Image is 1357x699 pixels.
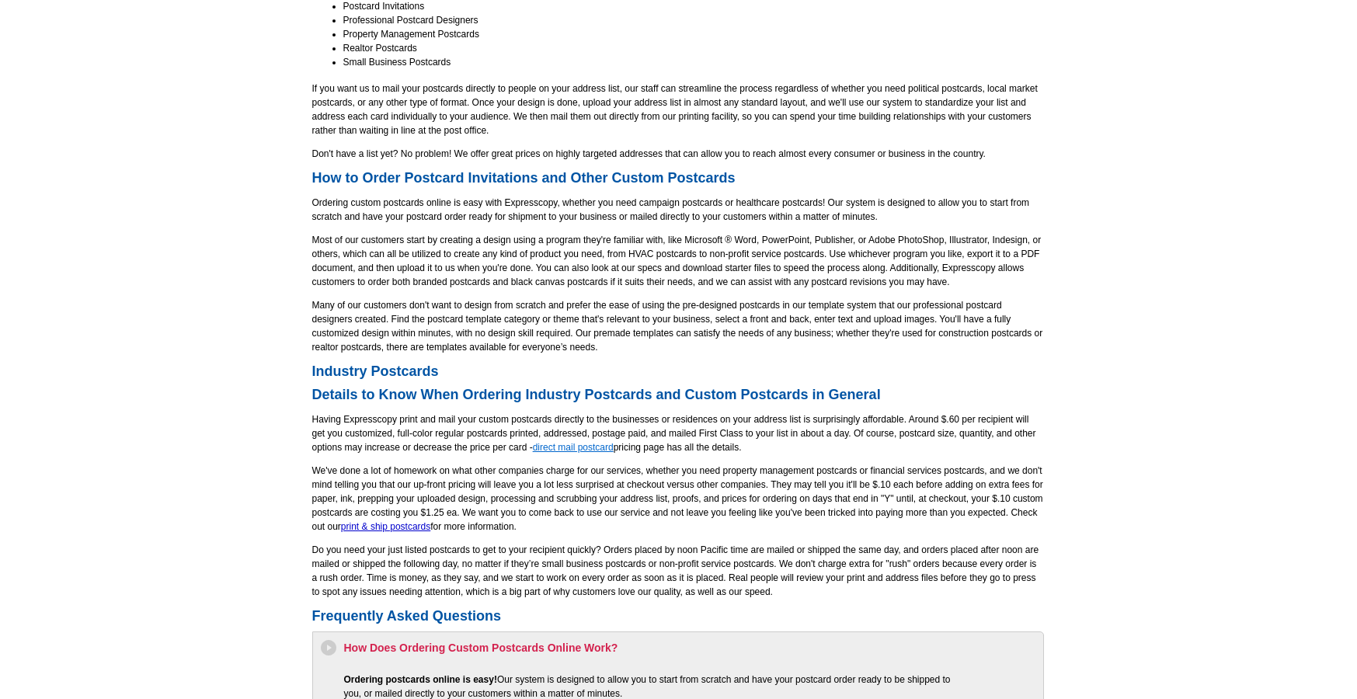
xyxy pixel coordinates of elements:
[312,147,1044,161] p: Don't have a list yet? No problem! We offer great prices on highly targeted addresses that can al...
[343,13,1044,27] li: Professional Postcard Designers
[533,442,614,453] a: direct mail postcard
[321,640,1035,656] h3: How Does Ordering Custom Postcards Online Work?
[343,27,1044,41] li: Property Management Postcards
[312,196,1044,224] p: Ordering custom postcards online is easy with Expresscopy, whether you need campaign postcards or...
[343,41,1044,55] li: Realtor Postcards
[312,363,1044,381] h2: Industry Postcards
[312,298,1044,354] p: Many of our customers don't want to design from scratch and prefer the ease of using the pre-desi...
[344,674,497,685] b: Ordering postcards online is easy!
[312,82,1044,137] p: If you want us to mail your postcards directly to people on your address list, our staff can stre...
[312,608,1044,625] h2: Frequently Asked Questions
[341,521,430,532] a: print & ship postcards
[312,412,1044,454] p: Having Expresscopy print and mail your custom postcards directly to the businesses or residences ...
[1046,338,1357,699] iframe: LiveChat chat widget
[312,387,881,402] strong: Details to Know When Ordering Industry Postcards and Custom Postcards in General
[312,464,1044,534] p: We've done a lot of homework on what other companies charge for our services, whether you need pr...
[343,55,1044,69] li: Small Business Postcards
[312,170,736,186] strong: How to Order Postcard Invitations and Other Custom Postcards
[312,233,1044,289] p: Most of our customers start by creating a design using a program they're familiar with, like Micr...
[312,543,1044,599] p: Do you need your just listed postcards to get to your recipient quickly? Orders placed by noon Pa...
